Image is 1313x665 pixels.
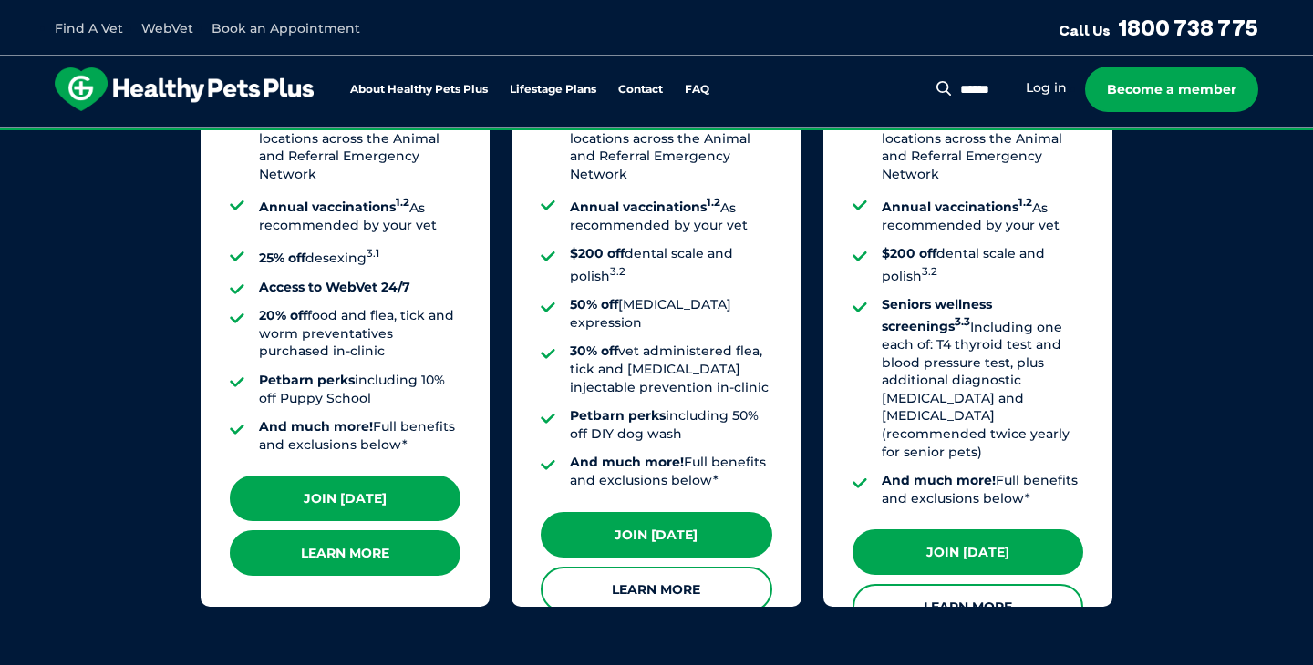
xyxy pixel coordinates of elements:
img: hpp-logo [55,67,314,111]
a: FAQ [685,84,709,96]
strong: 25% off [259,250,305,266]
strong: And much more! [570,454,684,470]
strong: Petbarn perks [570,407,666,424]
strong: And much more! [259,418,373,435]
a: About Healthy Pets Plus [350,84,488,96]
li: Full benefits and exclusions below* [882,472,1083,507]
sup: 3.2 [922,265,937,278]
li: [MEDICAL_DATA] expression [570,296,771,332]
a: Contact [618,84,663,96]
button: Search [933,79,956,97]
span: Proactive, preventative wellness program designed to keep your pet healthier and happier for longer [316,128,998,144]
a: Join [DATE] [853,529,1083,575]
a: Learn More [230,530,460,576]
a: Find A Vet [55,20,123,36]
sup: 1.2 [707,197,720,210]
a: Lifestage Plans [510,84,596,96]
a: WebVet [141,20,193,36]
strong: $200 off [882,245,936,261]
strong: 50% off [570,296,618,312]
a: Join [DATE] [541,512,771,558]
sup: 1.2 [396,197,409,210]
sup: 3.3 [955,316,970,329]
li: desexing [259,245,460,267]
sup: 3.1 [367,247,379,260]
li: food and flea, tick and worm preventatives purchased in-clinic [259,307,460,361]
span: Call Us [1059,21,1111,39]
strong: And much more! [882,472,996,488]
li: As recommended by your vet [570,195,771,235]
strong: 20% off [259,307,307,323]
strong: Petbarn perks [259,372,355,388]
li: vet administered flea, tick and [MEDICAL_DATA] injectable prevention in-clinic [570,343,771,396]
sup: 3.2 [610,265,625,278]
strong: Seniors wellness screenings [882,296,992,334]
a: Book an Appointment [212,20,360,36]
strong: $200 off [570,245,625,261]
li: dental scale and polish [570,245,771,285]
a: Learn More [541,567,771,612]
a: Learn More [853,584,1083,629]
li: Full benefits and exclusions below* [570,454,771,489]
a: Join [DATE] [230,476,460,521]
strong: Annual vaccinations [570,199,720,215]
li: As recommended by your vet [882,195,1083,235]
a: Become a member [1085,66,1258,112]
sup: 1.2 [1018,197,1032,210]
li: including 10% off Puppy School [259,372,460,407]
strong: Annual vaccinations [882,199,1032,215]
li: Including one each of: T4 thyroid test and blood pressure test, plus additional diagnostic [MEDIC... [882,296,1083,461]
strong: Access to WebVet 24/7 [259,279,410,295]
li: dental scale and polish [882,245,1083,285]
strong: 30% off [570,343,618,359]
li: including 50% off DIY dog wash [570,407,771,443]
a: Log in [1026,79,1067,97]
li: Full benefits and exclusions below* [259,418,460,454]
a: Call Us1800 738 775 [1059,14,1258,41]
li: As recommended by your vet [259,195,460,235]
strong: Annual vaccinations [259,199,409,215]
